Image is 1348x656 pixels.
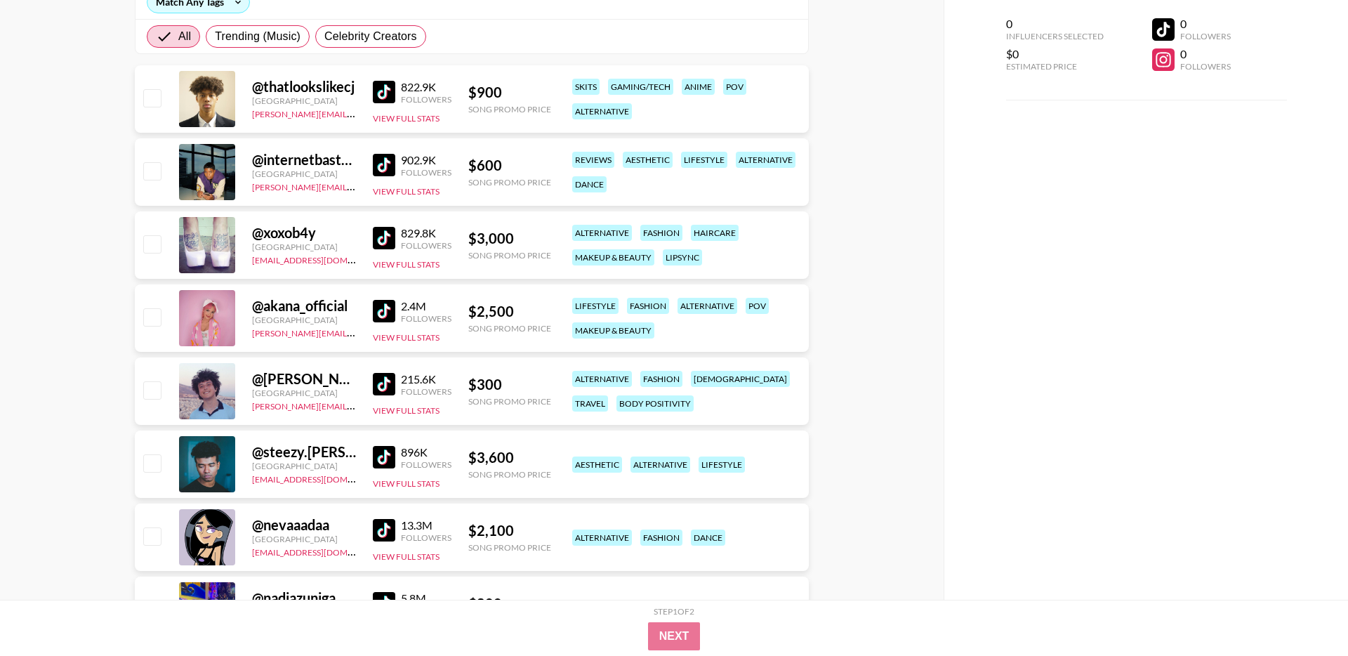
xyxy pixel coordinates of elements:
a: [PERSON_NAME][EMAIL_ADDRESS][DOMAIN_NAME] [252,106,460,119]
div: alternative [678,298,737,314]
div: Song Promo Price [468,323,551,334]
button: View Full Stats [373,186,440,197]
div: pov [723,79,746,95]
span: Celebrity Creators [324,28,417,45]
div: Estimated Price [1006,61,1104,72]
button: View Full Stats [373,332,440,343]
div: alternative [572,371,632,387]
div: @ steezy.[PERSON_NAME] [252,443,356,461]
div: reviews [572,152,614,168]
div: Step 1 of 2 [654,606,694,617]
div: $ 800 [468,595,551,612]
div: Followers [401,459,451,470]
img: TikTok [373,227,395,249]
div: @ [PERSON_NAME].[PERSON_NAME] [252,370,356,388]
button: View Full Stats [373,551,440,562]
div: Followers [401,386,451,397]
div: alternative [736,152,795,168]
div: @ thatlookslikecj [252,78,356,96]
div: lifestyle [572,298,619,314]
div: fashion [640,530,682,546]
div: Song Promo Price [468,177,551,188]
div: dance [572,176,607,192]
div: travel [572,395,608,412]
div: $ 300 [468,376,551,393]
div: [GEOGRAPHIC_DATA] [252,461,356,471]
div: Followers [1180,61,1231,72]
button: View Full Stats [373,405,440,416]
div: 896K [401,445,451,459]
div: 215.6K [401,372,451,386]
div: gaming/tech [608,79,673,95]
div: 0 [1006,17,1104,31]
div: $ 3,000 [468,230,551,247]
div: [DEMOGRAPHIC_DATA] [691,371,790,387]
div: 5.8M [401,591,451,605]
div: aesthetic [623,152,673,168]
div: 902.9K [401,153,451,167]
div: [GEOGRAPHIC_DATA] [252,169,356,179]
div: [GEOGRAPHIC_DATA] [252,388,356,398]
img: TikTok [373,592,395,615]
div: Song Promo Price [468,104,551,114]
a: [PERSON_NAME][EMAIL_ADDRESS][DOMAIN_NAME] [252,179,460,192]
div: anime [682,79,715,95]
div: $ 2,100 [468,522,551,539]
div: makeup & beauty [572,249,654,265]
div: @ xoxob4y [252,224,356,242]
div: makeup & beauty [572,322,654,339]
div: [GEOGRAPHIC_DATA] [252,242,356,252]
div: [GEOGRAPHIC_DATA] [252,96,356,106]
div: lipsync [663,249,702,265]
div: 13.3M [401,518,451,532]
button: View Full Stats [373,113,440,124]
div: alternative [630,457,690,473]
div: [GEOGRAPHIC_DATA] [252,534,356,544]
div: $0 [1006,47,1104,61]
div: lifestyle [699,457,745,473]
div: Followers [1180,31,1231,41]
div: @ nevaaadaa [252,516,356,534]
div: @ akana_official [252,297,356,315]
img: TikTok [373,81,395,103]
div: Followers [401,240,451,251]
div: Followers [401,94,451,105]
div: Followers [401,532,451,543]
div: alternative [572,225,632,241]
div: haircare [691,225,739,241]
div: fashion [640,371,682,387]
div: @ internetbastard [252,151,356,169]
div: $ 600 [468,157,551,174]
div: aesthetic [572,457,622,473]
div: body positivity [616,395,694,412]
span: Trending (Music) [215,28,300,45]
div: fashion [627,298,669,314]
a: [EMAIL_ADDRESS][DOMAIN_NAME] [252,471,393,485]
div: 822.9K [401,80,451,94]
img: TikTok [373,446,395,468]
div: [GEOGRAPHIC_DATA] [252,315,356,325]
div: 2.4M [401,299,451,313]
img: TikTok [373,300,395,322]
div: Influencers Selected [1006,31,1104,41]
a: [PERSON_NAME][EMAIL_ADDRESS][DOMAIN_NAME] [252,325,460,339]
button: Next [648,622,701,650]
div: fashion [640,225,682,241]
div: lifestyle [681,152,727,168]
iframe: Drift Widget Chat Controller [1278,586,1331,639]
div: 0 [1180,17,1231,31]
img: TikTok [373,373,395,395]
div: 0 [1180,47,1231,61]
img: TikTok [373,519,395,542]
div: Song Promo Price [468,250,551,261]
div: @ nadiazuniga [252,589,356,607]
a: [EMAIL_ADDRESS][DOMAIN_NAME] [252,544,393,558]
a: [EMAIL_ADDRESS][DOMAIN_NAME] [252,252,393,265]
span: All [178,28,191,45]
div: $ 2,500 [468,303,551,320]
div: Song Promo Price [468,396,551,407]
button: View Full Stats [373,259,440,270]
div: alternative [572,530,632,546]
img: TikTok [373,154,395,176]
div: Followers [401,313,451,324]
